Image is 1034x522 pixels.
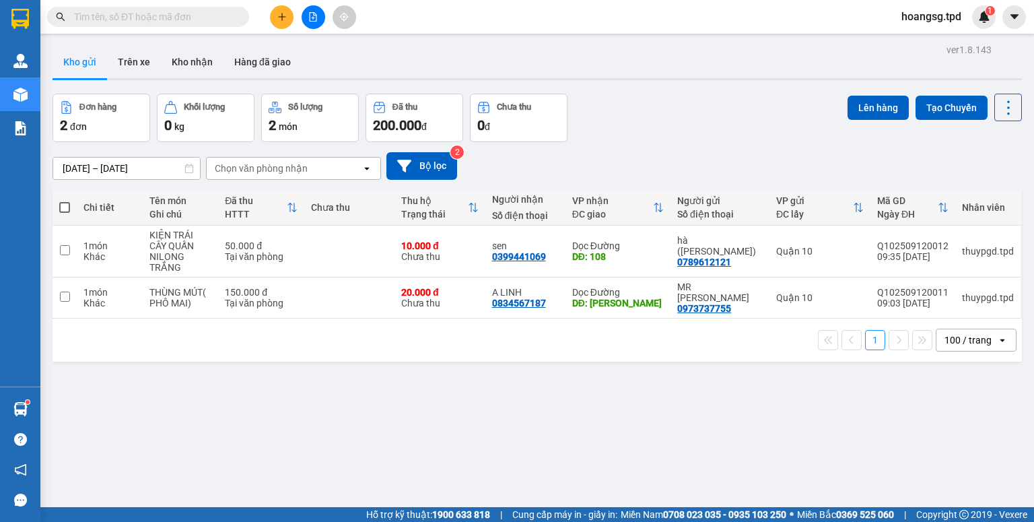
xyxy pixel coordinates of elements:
div: DĐ: 108 [572,251,664,262]
div: Nhân viên [962,202,1014,213]
div: 0973737755 [677,303,731,314]
span: caret-down [1008,11,1021,23]
span: Hỗ trợ kỹ thuật: [366,507,490,522]
span: đ [485,121,490,132]
strong: 0369 525 060 [836,509,894,520]
div: DĐ: GIA KIỆM [572,298,664,308]
div: 09:35 [DATE] [877,251,949,262]
div: ĐC lấy [776,209,853,220]
span: aim [339,12,349,22]
div: Chưa thu [401,287,479,308]
div: Người nhận [492,194,559,205]
button: Chưa thu0đ [470,94,567,142]
button: aim [333,5,356,29]
div: THÙNG MÚT( PHÔ MAI) [149,287,212,308]
span: hoangsg.tpd [891,8,972,25]
div: HTTT [225,209,286,220]
img: solution-icon [13,121,28,135]
div: ver 1.8.143 [946,42,992,57]
div: sen [492,240,559,251]
th: Toggle SortBy [565,190,670,226]
div: Số điện thoại [492,210,559,221]
div: Đã thu [392,102,417,112]
input: Select a date range. [53,158,200,179]
div: Đã thu [225,195,286,206]
div: Quận 10 [776,246,864,257]
sup: 2 [450,145,464,159]
span: 2 [60,117,67,133]
th: Toggle SortBy [394,190,485,226]
span: đ [421,121,427,132]
div: Chưa thu [497,102,531,112]
input: Tìm tên, số ĐT hoặc mã đơn [74,9,233,24]
div: Khối lượng [184,102,225,112]
button: Số lượng2món [261,94,359,142]
span: Cung cấp máy in - giấy in: [512,507,617,522]
div: Tên món [149,195,212,206]
span: message [14,494,27,507]
button: Tạo Chuyến [916,96,988,120]
button: 1 [865,330,885,350]
img: warehouse-icon [13,88,28,102]
span: ⚪️ [790,512,794,517]
div: VP nhận [572,195,653,206]
button: Đã thu200.000đ [366,94,463,142]
svg: open [997,335,1008,346]
button: Kho gửi [53,46,107,78]
div: Tại văn phòng [225,298,297,308]
div: 0789612121 [677,257,731,267]
span: file-add [308,12,318,22]
div: Tại văn phòng [225,251,297,262]
button: plus [270,5,294,29]
button: file-add [302,5,325,29]
div: Dọc Đường [572,240,664,251]
span: | [904,507,906,522]
th: Toggle SortBy [218,190,304,226]
span: Miền Bắc [797,507,894,522]
div: Ngày ĐH [877,209,938,220]
div: 20.000 đ [401,287,479,298]
span: notification [14,463,27,476]
span: question-circle [14,433,27,446]
span: 1 [988,6,992,15]
button: Kho nhận [161,46,223,78]
div: Mã GD [877,195,938,206]
span: đơn [70,121,87,132]
div: Khác [83,251,136,262]
div: hà (lê gia bảo) [677,235,763,257]
button: Trên xe [107,46,161,78]
div: 0399441069 [492,251,546,262]
button: Hàng đã giao [223,46,302,78]
button: Khối lượng0kg [157,94,254,142]
div: 100 / trang [944,333,992,347]
div: 09:03 [DATE] [877,298,949,308]
div: A LINH [492,287,559,298]
div: ĐC giao [572,209,653,220]
div: Số điện thoại [677,209,763,220]
div: Trạng thái [401,209,468,220]
div: VP gửi [776,195,853,206]
div: Q102509120011 [877,287,949,298]
span: 0 [164,117,172,133]
img: warehouse-icon [13,402,28,416]
div: thuypgd.tpd [962,292,1014,303]
img: warehouse-icon [13,54,28,68]
div: 1 món [83,287,136,298]
button: caret-down [1002,5,1026,29]
div: Q102509120012 [877,240,949,251]
div: 0834567187 [492,298,546,308]
span: 0 [477,117,485,133]
div: Ghi chú [149,209,212,220]
img: logo-vxr [11,9,29,29]
span: 2 [269,117,276,133]
strong: 0708 023 035 - 0935 103 250 [663,509,786,520]
span: 200.000 [373,117,421,133]
span: copyright [959,510,969,519]
div: Chưa thu [311,202,388,213]
strong: 1900 633 818 [432,509,490,520]
span: | [500,507,502,522]
svg: open [361,163,372,174]
div: 10.000 đ [401,240,479,251]
div: Chi tiết [83,202,136,213]
div: Chưa thu [401,240,479,262]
